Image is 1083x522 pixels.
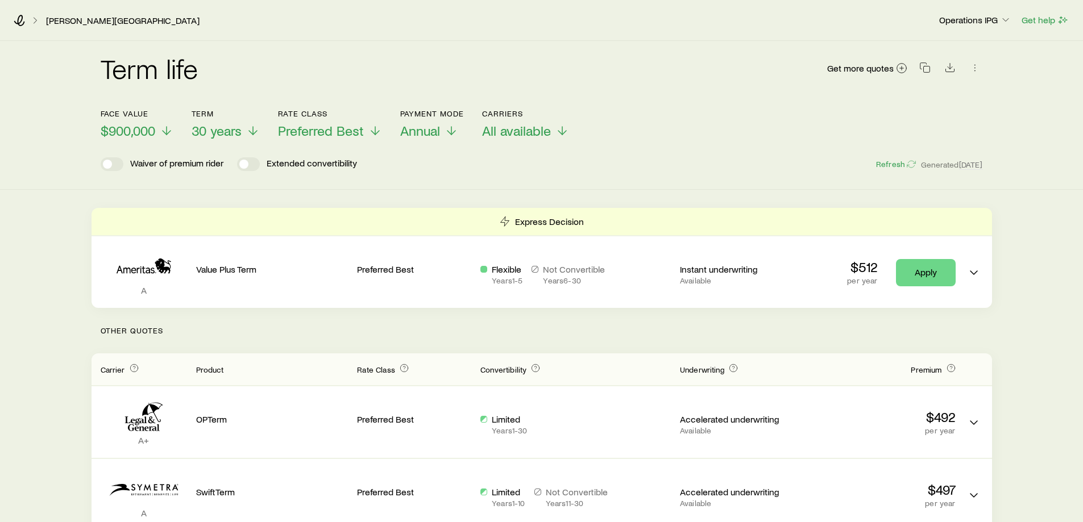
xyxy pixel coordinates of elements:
p: Years 1 - 5 [492,276,522,285]
p: per year [803,499,956,508]
div: Term quotes [92,208,992,308]
p: Instant underwriting [680,264,794,275]
span: Preferred Best [278,123,364,139]
p: Accelerated underwriting [680,414,794,425]
button: CarriersAll available [482,109,569,139]
span: Generated [921,160,982,170]
p: per year [847,276,877,285]
p: SwiftTerm [196,486,348,498]
p: Years 1 - 10 [492,499,525,508]
span: Convertibility [480,365,526,374]
span: 30 years [192,123,242,139]
p: Not Convertible [546,486,608,498]
p: A [101,285,187,296]
span: Product [196,365,224,374]
p: A+ [101,435,187,446]
span: [DATE] [959,160,983,170]
p: Years 1 - 30 [492,426,527,435]
a: Download CSV [942,64,958,75]
p: Payment Mode [400,109,464,118]
button: Refresh [875,159,916,170]
span: Get more quotes [827,64,894,73]
span: Premium [911,365,941,374]
button: Face value$900,000 [101,109,173,139]
button: Get help [1021,14,1069,27]
p: $497 [803,482,956,498]
p: Express Decision [515,216,584,227]
p: Other Quotes [92,308,992,353]
p: Face value [101,109,173,118]
button: Payment ModeAnnual [400,109,464,139]
p: Waiver of premium rider [130,157,223,171]
h2: Term life [101,55,198,82]
p: Term [192,109,260,118]
span: $900,000 [101,123,155,139]
span: Rate Class [357,365,395,374]
button: Operations IPG [939,14,1012,27]
span: Underwriting [680,365,724,374]
p: Available [680,276,794,285]
p: Rate Class [278,109,382,118]
p: per year [803,426,956,435]
a: [PERSON_NAME][GEOGRAPHIC_DATA] [45,15,200,26]
p: Limited [492,486,525,498]
p: Not Convertible [543,264,605,275]
p: A [101,507,187,519]
p: Operations IPG [939,14,1011,26]
p: $492 [803,409,956,425]
p: Value Plus Term [196,264,348,275]
p: Available [680,426,794,435]
p: Years 11 - 30 [546,499,608,508]
button: Rate ClassPreferred Best [278,109,382,139]
button: Term30 years [192,109,260,139]
span: Annual [400,123,440,139]
p: Extended convertibility [267,157,357,171]
p: $512 [847,259,877,275]
a: Apply [896,259,956,286]
p: Accelerated underwriting [680,486,794,498]
p: Preferred Best [357,264,471,275]
p: Available [680,499,794,508]
p: Preferred Best [357,414,471,425]
a: Get more quotes [827,62,908,75]
p: Carriers [482,109,569,118]
p: Limited [492,414,527,425]
p: Flexible [492,264,522,275]
p: OPTerm [196,414,348,425]
p: Years 6 - 30 [543,276,605,285]
span: Carrier [101,365,125,374]
span: All available [482,123,551,139]
p: Preferred Best [357,486,471,498]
